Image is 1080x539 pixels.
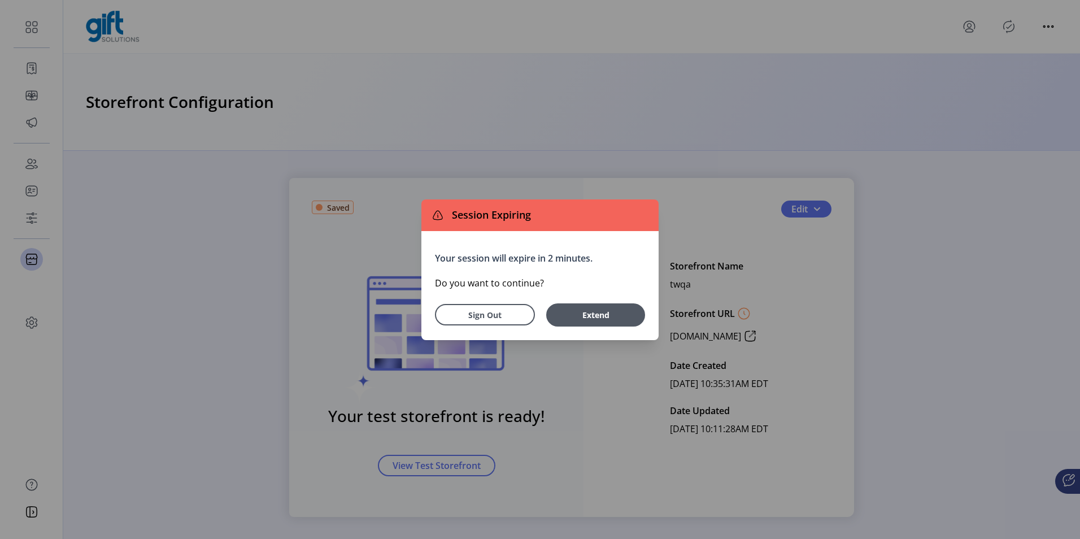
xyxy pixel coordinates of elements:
[435,276,645,290] p: Do you want to continue?
[552,309,639,321] span: Extend
[546,303,645,327] button: Extend
[447,207,531,223] span: Session Expiring
[435,304,535,325] button: Sign Out
[435,251,645,265] p: Your session will expire in 2 minutes.
[450,309,520,321] span: Sign Out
